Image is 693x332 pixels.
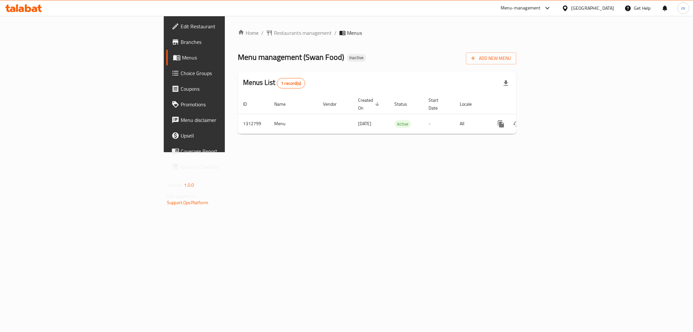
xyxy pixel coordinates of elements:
[460,100,480,108] span: Locale
[166,112,279,128] a: Menu disclaimer
[274,100,294,108] span: Name
[166,143,279,159] a: Coverage Report
[277,80,305,86] span: 1 record(s)
[181,22,274,30] span: Edit Restaurant
[166,34,279,50] a: Branches
[269,114,318,134] td: Menu
[181,132,274,139] span: Upsell
[238,50,344,64] span: Menu management ( Swan Food )
[184,181,194,189] span: 1.0.0
[509,116,524,132] button: Change Status
[238,29,516,37] nav: breadcrumb
[167,181,183,189] span: Version:
[358,119,371,128] span: [DATE]
[394,100,416,108] span: Status
[493,116,509,132] button: more
[323,100,345,108] span: Vendor
[238,94,561,134] table: enhanced table
[498,75,514,91] div: Export file
[181,38,274,46] span: Branches
[429,96,447,112] span: Start Date
[243,100,255,108] span: ID
[347,54,366,62] div: Inactive
[423,114,455,134] td: -
[166,159,279,175] a: Grocery Checklist
[266,29,332,37] a: Restaurants management
[181,85,274,93] span: Coupons
[181,163,274,171] span: Grocery Checklist
[277,78,305,88] div: Total records count
[167,198,208,207] a: Support.OpsPlatform
[466,52,516,64] button: Add New Menu
[166,19,279,34] a: Edit Restaurant
[488,94,561,114] th: Actions
[181,69,274,77] span: Choice Groups
[166,50,279,65] a: Menus
[166,81,279,97] a: Coupons
[243,78,305,88] h2: Menus List
[166,65,279,81] a: Choice Groups
[274,29,332,37] span: Restaurants management
[681,5,685,12] span: m
[471,54,511,62] span: Add New Menu
[181,147,274,155] span: Coverage Report
[181,116,274,124] span: Menu disclaimer
[455,114,488,134] td: All
[182,54,274,61] span: Menus
[394,120,411,128] span: Active
[571,5,614,12] div: [GEOGRAPHIC_DATA]
[501,4,541,12] div: Menu-management
[347,29,362,37] span: Menus
[167,192,197,200] span: Get support on:
[166,97,279,112] a: Promotions
[181,100,274,108] span: Promotions
[334,29,337,37] li: /
[166,128,279,143] a: Upsell
[358,96,381,112] span: Created On
[347,55,366,60] span: Inactive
